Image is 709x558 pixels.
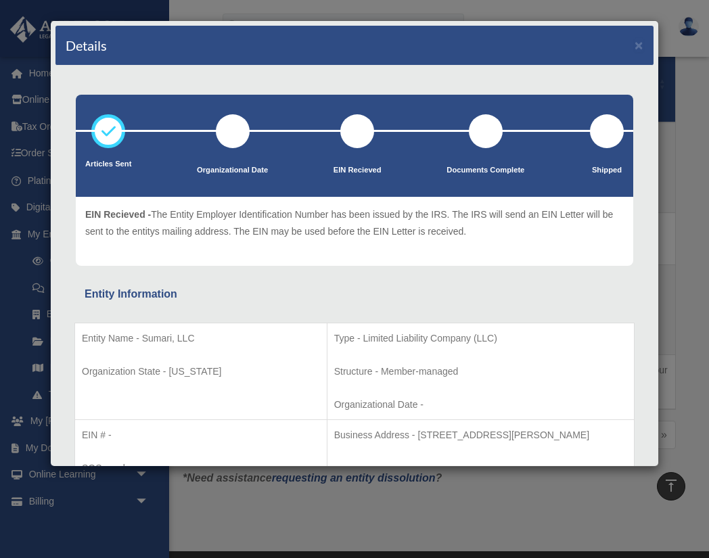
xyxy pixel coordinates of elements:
[82,427,320,444] p: EIN # -
[82,363,320,380] p: Organization State - [US_STATE]
[85,206,624,239] p: The Entity Employer Identification Number has been issued by the IRS. The IRS will send an EIN Le...
[590,164,624,177] p: Shipped
[635,38,643,52] button: ×
[85,158,131,171] p: Articles Sent
[82,330,320,347] p: Entity Name - Sumari, LLC
[82,460,320,477] p: SOS number -
[334,330,627,347] p: Type - Limited Liability Company (LLC)
[334,427,627,444] p: Business Address - [STREET_ADDRESS][PERSON_NAME]
[197,164,268,177] p: Organizational Date
[334,363,627,380] p: Structure - Member-managed
[447,164,524,177] p: Documents Complete
[334,164,382,177] p: EIN Recieved
[85,209,151,220] span: EIN Recieved -
[334,396,627,413] p: Organizational Date -
[85,285,624,304] div: Entity Information
[66,36,107,55] h4: Details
